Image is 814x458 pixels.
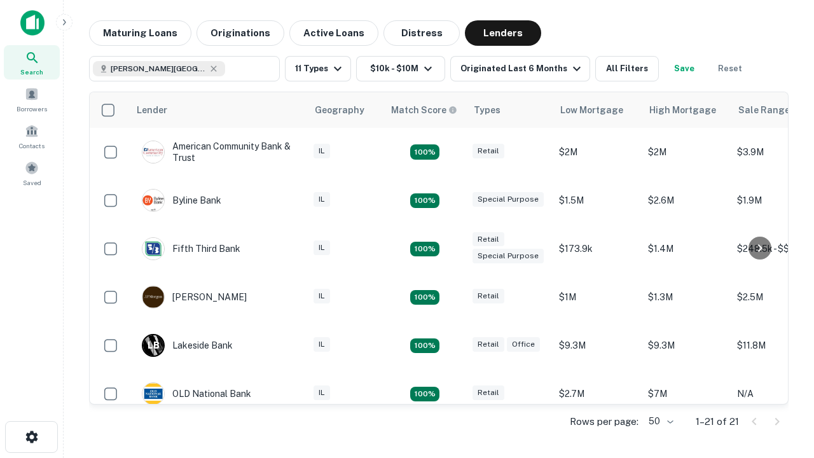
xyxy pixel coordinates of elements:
[410,242,439,257] div: Matching Properties: 2, hasApolloMatch: undefined
[23,177,41,188] span: Saved
[142,383,164,405] img: picture
[642,128,731,176] td: $2M
[560,102,623,118] div: Low Mortgage
[553,128,642,176] td: $2M
[314,385,330,400] div: IL
[649,102,716,118] div: High Mortgage
[391,103,455,117] h6: Match Score
[553,370,642,418] td: $2.7M
[356,56,445,81] button: $10k - $10M
[473,249,544,263] div: Special Purpose
[473,385,504,400] div: Retail
[4,119,60,153] a: Contacts
[410,193,439,209] div: Matching Properties: 3, hasApolloMatch: undefined
[410,387,439,402] div: Matching Properties: 2, hasApolloMatch: undefined
[89,20,191,46] button: Maturing Loans
[142,189,221,212] div: Byline Bank
[553,225,642,273] td: $173.9k
[142,237,240,260] div: Fifth Third Bank
[410,338,439,354] div: Matching Properties: 3, hasApolloMatch: undefined
[696,414,739,429] p: 1–21 of 21
[285,56,351,81] button: 11 Types
[391,103,457,117] div: Capitalize uses an advanced AI algorithm to match your search with the best lender. The match sco...
[553,92,642,128] th: Low Mortgage
[553,176,642,225] td: $1.5M
[473,232,504,247] div: Retail
[473,337,504,352] div: Retail
[4,156,60,190] a: Saved
[473,144,504,158] div: Retail
[314,240,330,255] div: IL
[129,92,307,128] th: Lender
[142,141,294,163] div: American Community Bank & Trust
[460,61,584,76] div: Originated Last 6 Months
[197,20,284,46] button: Originations
[642,273,731,321] td: $1.3M
[750,316,814,377] iframe: Chat Widget
[642,370,731,418] td: $7M
[137,102,167,118] div: Lender
[410,290,439,305] div: Matching Properties: 2, hasApolloMatch: undefined
[466,92,553,128] th: Types
[307,92,383,128] th: Geography
[450,56,590,81] button: Originated Last 6 Months
[142,190,164,211] img: picture
[19,141,45,151] span: Contacts
[710,56,750,81] button: Reset
[664,56,705,81] button: Save your search to get updates of matches that match your search criteria.
[142,286,247,309] div: [PERSON_NAME]
[20,67,43,77] span: Search
[410,144,439,160] div: Matching Properties: 2, hasApolloMatch: undefined
[383,92,466,128] th: Capitalize uses an advanced AI algorithm to match your search with the best lender. The match sco...
[142,334,233,357] div: Lakeside Bank
[314,337,330,352] div: IL
[148,339,159,352] p: L B
[553,321,642,370] td: $9.3M
[644,412,675,431] div: 50
[289,20,378,46] button: Active Loans
[473,192,544,207] div: Special Purpose
[4,45,60,80] a: Search
[570,414,638,429] p: Rows per page:
[20,10,45,36] img: capitalize-icon.png
[4,82,60,116] a: Borrowers
[642,92,731,128] th: High Mortgage
[111,63,206,74] span: [PERSON_NAME][GEOGRAPHIC_DATA], [GEOGRAPHIC_DATA]
[474,102,500,118] div: Types
[473,289,504,303] div: Retail
[142,141,164,163] img: picture
[595,56,659,81] button: All Filters
[314,144,330,158] div: IL
[465,20,541,46] button: Lenders
[314,192,330,207] div: IL
[142,286,164,308] img: picture
[642,321,731,370] td: $9.3M
[17,104,47,114] span: Borrowers
[642,225,731,273] td: $1.4M
[738,102,790,118] div: Sale Range
[314,289,330,303] div: IL
[142,238,164,260] img: picture
[142,382,251,405] div: OLD National Bank
[383,20,460,46] button: Distress
[642,176,731,225] td: $2.6M
[507,337,540,352] div: Office
[553,273,642,321] td: $1M
[315,102,364,118] div: Geography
